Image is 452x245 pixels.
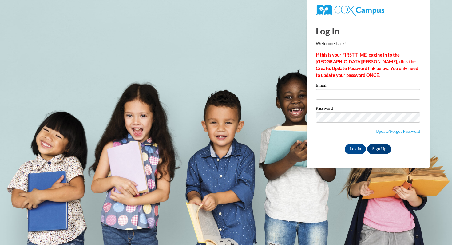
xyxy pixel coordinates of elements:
[316,7,384,12] a: COX Campus
[345,144,366,154] input: Log In
[316,106,420,112] label: Password
[375,129,420,134] a: Update/Forgot Password
[316,52,418,78] strong: If this is your FIRST TIME logging in to the [GEOGRAPHIC_DATA][PERSON_NAME], click the Create/Upd...
[316,5,384,16] img: COX Campus
[316,25,420,37] h1: Log In
[316,83,420,89] label: Email
[316,40,420,47] p: Welcome back!
[367,144,391,154] a: Sign Up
